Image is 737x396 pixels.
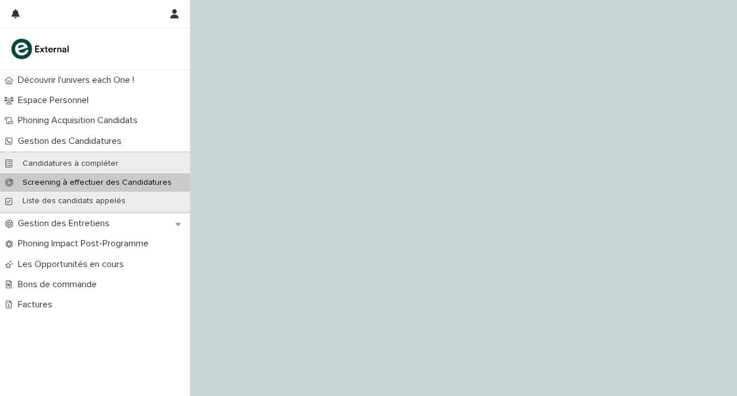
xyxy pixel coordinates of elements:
p: Espace Personnel [13,95,98,106]
p: Phoning Acquisition Candidats [13,115,147,126]
p: Gestion des Entretiens [13,218,119,229]
p: Screening à effectuer des Candidatures [13,178,181,188]
p: Candidatures à compléter [13,159,128,169]
p: Gestion des Candidatures [13,136,131,147]
p: Liste des candidats appelés [13,196,135,206]
p: Les Opportunités en cours [13,259,133,270]
p: Factures [13,299,62,310]
p: Phoning Impact Post-Programme [13,238,158,249]
img: bc51vvfgR2QLHU84CWIQ [9,37,73,60]
p: Découvrir l'univers each One ! [13,75,143,86]
p: Bons de commande [13,279,106,290]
